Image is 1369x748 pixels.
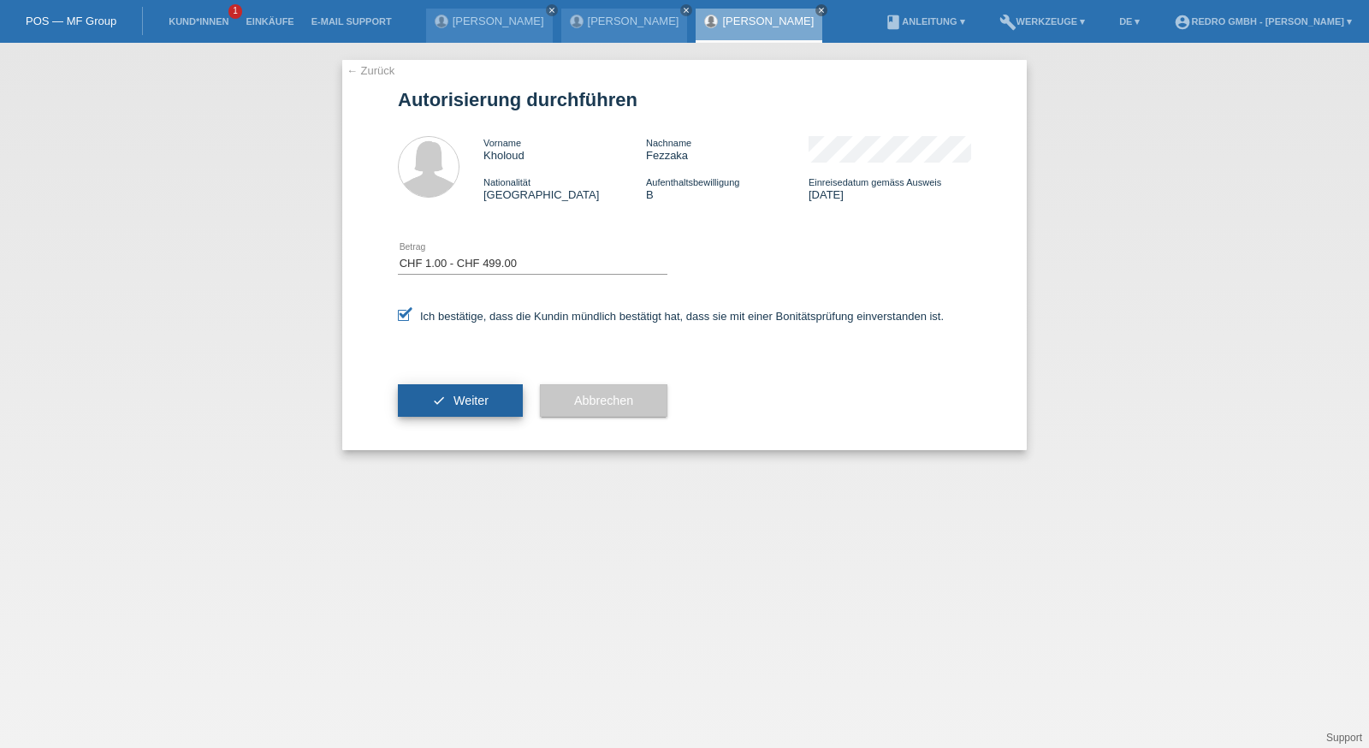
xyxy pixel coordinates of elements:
[26,15,116,27] a: POS — MF Group
[1111,16,1148,27] a: DE ▾
[815,4,827,16] a: close
[646,136,809,162] div: Fezzaka
[876,16,973,27] a: bookAnleitung ▾
[432,394,446,407] i: check
[1174,14,1191,31] i: account_circle
[885,14,902,31] i: book
[347,64,394,77] a: ← Zurück
[1326,732,1362,744] a: Support
[398,89,971,110] h1: Autorisierung durchführen
[722,15,814,27] a: [PERSON_NAME]
[453,15,544,27] a: [PERSON_NAME]
[588,15,679,27] a: [PERSON_NAME]
[303,16,400,27] a: E-Mail Support
[483,138,521,148] span: Vorname
[398,310,944,323] label: Ich bestätige, dass die Kundin mündlich bestätigt hat, dass sie mit einer Bonitätsprüfung einvers...
[646,177,739,187] span: Aufenthaltsbewilligung
[809,175,971,201] div: [DATE]
[483,136,646,162] div: Kholoud
[483,175,646,201] div: [GEOGRAPHIC_DATA]
[682,6,690,15] i: close
[646,138,691,148] span: Nachname
[548,6,556,15] i: close
[546,4,558,16] a: close
[646,175,809,201] div: B
[483,177,530,187] span: Nationalität
[228,4,242,19] span: 1
[809,177,941,187] span: Einreisedatum gemäss Ausweis
[540,384,667,417] button: Abbrechen
[680,4,692,16] a: close
[574,394,633,407] span: Abbrechen
[1165,16,1360,27] a: account_circleRedro GmbH - [PERSON_NAME] ▾
[453,394,489,407] span: Weiter
[160,16,237,27] a: Kund*innen
[991,16,1094,27] a: buildWerkzeuge ▾
[817,6,826,15] i: close
[999,14,1016,31] i: build
[237,16,302,27] a: Einkäufe
[398,384,523,417] button: check Weiter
